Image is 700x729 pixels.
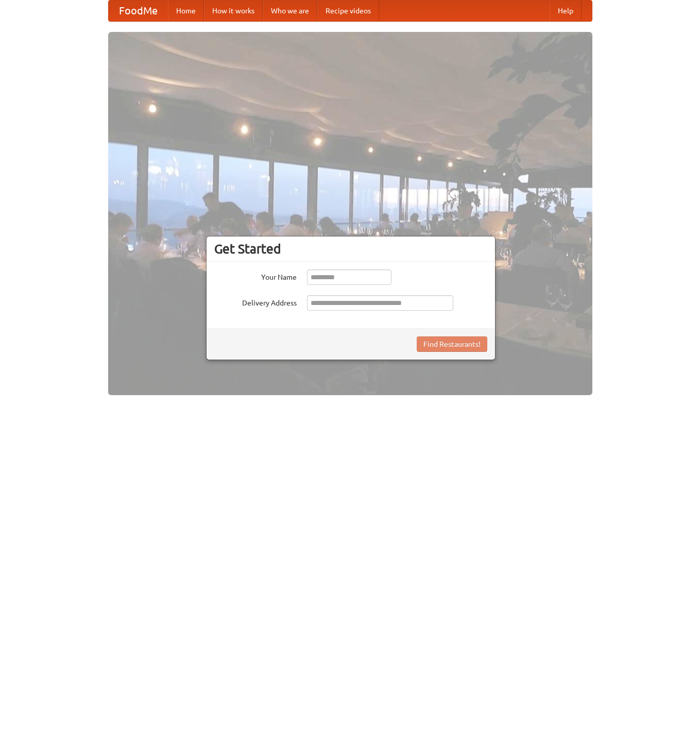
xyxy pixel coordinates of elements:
[417,336,487,352] button: Find Restaurants!
[168,1,204,21] a: Home
[263,1,317,21] a: Who we are
[214,269,297,282] label: Your Name
[214,241,487,257] h3: Get Started
[214,295,297,308] label: Delivery Address
[317,1,379,21] a: Recipe videos
[550,1,582,21] a: Help
[109,1,168,21] a: FoodMe
[204,1,263,21] a: How it works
